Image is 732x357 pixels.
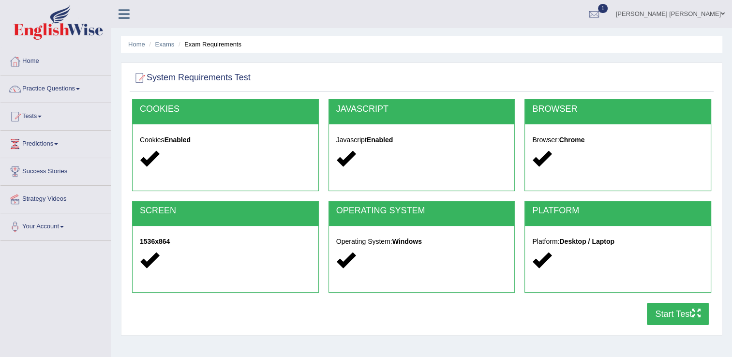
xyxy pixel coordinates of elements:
h5: Javascript [336,136,508,144]
a: Success Stories [0,158,111,182]
h2: JAVASCRIPT [336,104,508,114]
h5: Platform: [532,238,703,245]
strong: Enabled [367,136,393,144]
button: Start Test [647,303,709,325]
a: Tests [0,103,111,127]
h5: Browser: [532,136,703,144]
h5: Cookies [140,136,311,144]
strong: Enabled [164,136,191,144]
a: Strategy Videos [0,186,111,210]
h2: System Requirements Test [132,71,251,85]
h5: Operating System: [336,238,508,245]
h2: OPERATING SYSTEM [336,206,508,216]
strong: Windows [392,238,422,245]
a: Home [0,48,111,72]
strong: Desktop / Laptop [559,238,614,245]
h2: PLATFORM [532,206,703,216]
a: Exams [155,41,175,48]
a: Home [128,41,145,48]
a: Practice Questions [0,75,111,100]
span: 1 [598,4,608,13]
li: Exam Requirements [176,40,241,49]
a: Predictions [0,131,111,155]
h2: BROWSER [532,104,703,114]
strong: Chrome [559,136,585,144]
strong: 1536x864 [140,238,170,245]
h2: SCREEN [140,206,311,216]
a: Your Account [0,213,111,238]
h2: COOKIES [140,104,311,114]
